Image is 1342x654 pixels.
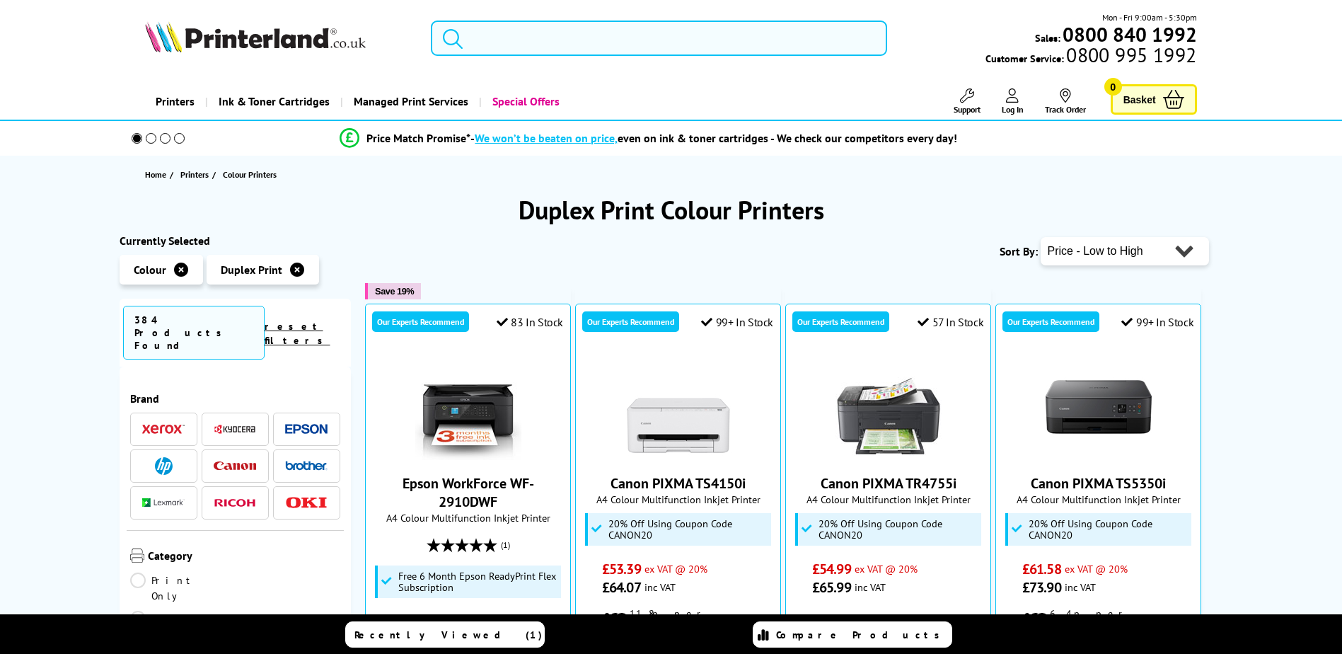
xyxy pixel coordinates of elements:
[835,449,942,463] a: Canon PIXMA TR4755i
[776,629,947,641] span: Compare Products
[205,84,340,120] a: Ink & Toner Cartridges
[1000,244,1038,258] span: Sort By:
[214,494,256,512] a: Ricoh
[398,570,558,593] span: Free 6 Month Epson ReadyPrint Flex Subscription
[1102,11,1197,24] span: Mon - Fri 9:00am - 5:30pm
[285,420,328,438] a: Epson
[1035,31,1060,45] span: Sales:
[145,84,205,120] a: Printers
[821,474,956,493] a: Canon PIXMA TR4755i
[753,621,952,648] a: Compare Products
[1104,78,1122,96] span: 0
[1065,562,1128,575] span: ex VAT @ 20%
[403,474,534,511] a: Epson WorkForce WF-2910DWF
[855,562,918,575] span: ex VAT @ 20%
[1065,580,1096,594] span: inc VAT
[285,497,328,509] img: OKI
[1031,474,1166,493] a: Canon PIXMA TS5350i
[134,263,166,277] span: Colour
[954,104,981,115] span: Support
[366,131,470,145] span: Price Match Promise*
[602,560,641,578] span: £53.39
[793,604,983,643] div: modal_delivery
[479,84,570,120] a: Special Offers
[180,167,212,182] a: Printers
[701,315,773,329] div: 99+ In Stock
[602,607,754,633] li: 11.8p per mono page
[1121,315,1193,329] div: 99+ In Stock
[180,167,209,182] span: Printers
[1022,607,1174,633] li: 6.4p per mono page
[602,578,641,597] span: £64.07
[142,420,185,438] a: Xerox
[475,131,618,145] span: We won’t be beaten on price,
[365,283,421,299] button: Save 19%
[130,391,341,406] span: Brand
[1003,493,1193,506] span: A4 Colour Multifunction Inkjet Printer
[112,126,1186,151] li: modal_Promise
[345,621,545,648] a: Recently Viewed (1)
[1111,84,1197,115] a: Basket 0
[285,424,328,435] img: Epson
[148,549,341,566] span: Category
[142,498,185,507] img: Lexmark
[120,234,352,248] div: Currently Selected
[415,354,521,460] img: Epson WorkForce WF-2910DWF
[855,580,886,594] span: inc VAT
[793,493,983,506] span: A4 Colour Multifunction Inkjet Printer
[223,169,277,180] span: Colour Printers
[130,549,144,563] img: Category
[644,562,707,575] span: ex VAT @ 20%
[285,494,328,512] a: OKI
[1022,560,1061,578] span: £61.58
[985,48,1196,65] span: Customer Service:
[812,578,851,597] span: £65.99
[497,315,563,329] div: 83 In Stock
[214,461,256,471] img: Canon
[265,320,330,347] a: reset filters
[214,499,256,507] img: Ricoh
[1064,48,1196,62] span: 0800 995 1992
[625,354,731,460] img: Canon PIXMA TS4150i
[625,449,731,463] a: Canon PIXMA TS4150i
[792,311,889,332] div: Our Experts Recommend
[611,474,746,493] a: Canon PIXMA TS4150i
[142,494,185,512] a: Lexmark
[608,518,768,541] span: 20% Off Using Coupon Code CANON20
[1002,88,1024,115] a: Log In
[470,131,957,145] div: - even on ink & toner cartridges - We check our competitors every day!
[1002,104,1024,115] span: Log In
[1063,21,1197,47] b: 0800 840 1992
[142,424,185,434] img: Xerox
[354,629,543,641] span: Recently Viewed (1)
[818,518,978,541] span: 20% Off Using Coupon Code CANON20
[285,461,328,471] img: Brother
[214,420,256,438] a: Kyocera
[1060,28,1197,41] a: 0800 840 1992
[1002,311,1099,332] div: Our Experts Recommend
[214,424,256,435] img: Kyocera
[145,21,366,52] img: Printerland Logo
[582,311,679,332] div: Our Experts Recommend
[214,457,256,475] a: Canon
[415,449,521,463] a: Epson WorkForce WF-2910DWF
[219,84,330,120] span: Ink & Toner Cartridges
[392,612,431,631] span: £46.81
[1123,90,1156,109] span: Basket
[1029,518,1188,541] span: 20% Off Using Coupon Code CANON20
[1046,449,1152,463] a: Canon PIXMA TS5350i
[130,573,236,604] a: Print Only
[1045,88,1086,115] a: Track Order
[375,286,414,297] span: Save 19%
[120,193,1223,226] h1: Duplex Print Colour Printers
[145,21,413,55] a: Printerland Logo
[373,511,563,524] span: A4 Colour Multifunction Inkjet Printer
[340,84,479,120] a: Managed Print Services
[835,354,942,460] img: Canon PIXMA TR4755i
[130,611,284,626] a: Multifunction
[142,457,185,475] a: HP
[123,306,265,360] span: 384 Products Found
[285,457,328,475] a: Brother
[644,580,676,594] span: inc VAT
[583,493,773,506] span: A4 Colour Multifunction Inkjet Printer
